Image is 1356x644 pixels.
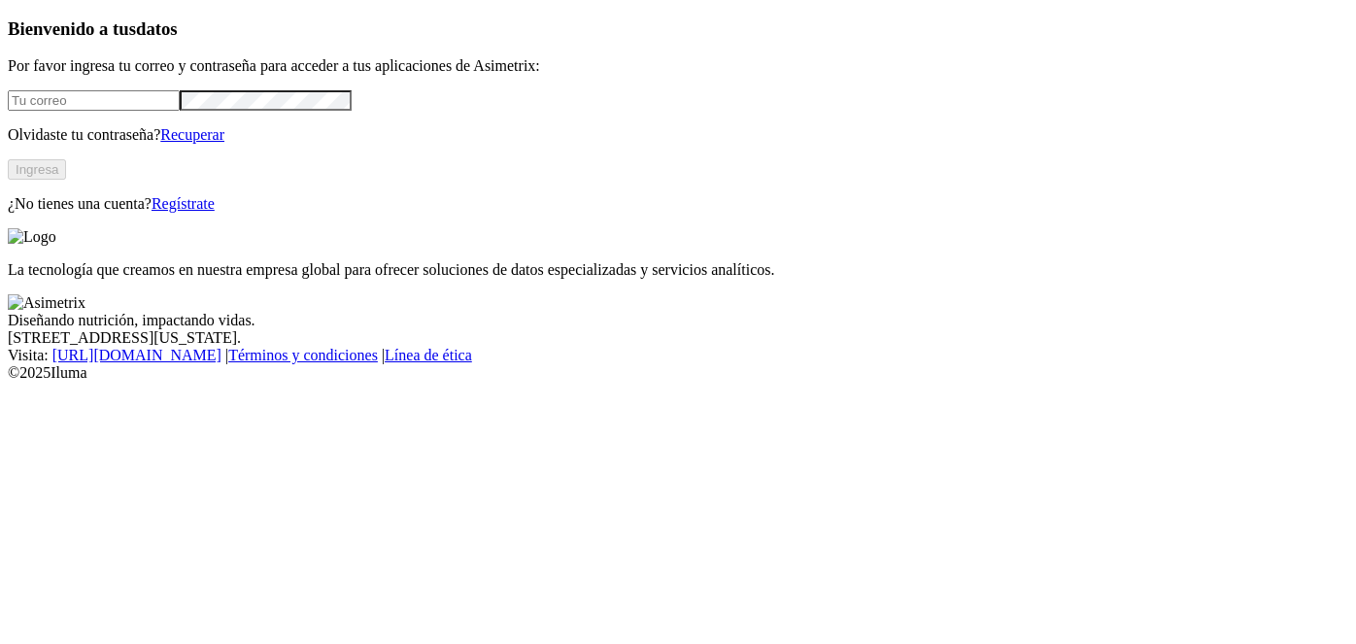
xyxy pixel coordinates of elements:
[8,57,1348,75] p: Por favor ingresa tu correo y contraseña para acceder a tus aplicaciones de Asimetrix:
[152,195,215,212] a: Regístrate
[228,347,378,363] a: Términos y condiciones
[385,347,472,363] a: Línea de ética
[8,294,85,312] img: Asimetrix
[8,329,1348,347] div: [STREET_ADDRESS][US_STATE].
[8,18,1348,40] h3: Bienvenido a tus
[52,347,221,363] a: [URL][DOMAIN_NAME]
[8,312,1348,329] div: Diseñando nutrición, impactando vidas.
[8,126,1348,144] p: Olvidaste tu contraseña?
[8,159,66,180] button: Ingresa
[8,195,1348,213] p: ¿No tienes una cuenta?
[8,347,1348,364] div: Visita : | |
[8,228,56,246] img: Logo
[160,126,224,143] a: Recuperar
[136,18,178,39] span: datos
[8,90,180,111] input: Tu correo
[8,364,1348,382] div: © 2025 Iluma
[8,261,1348,279] p: La tecnología que creamos en nuestra empresa global para ofrecer soluciones de datos especializad...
